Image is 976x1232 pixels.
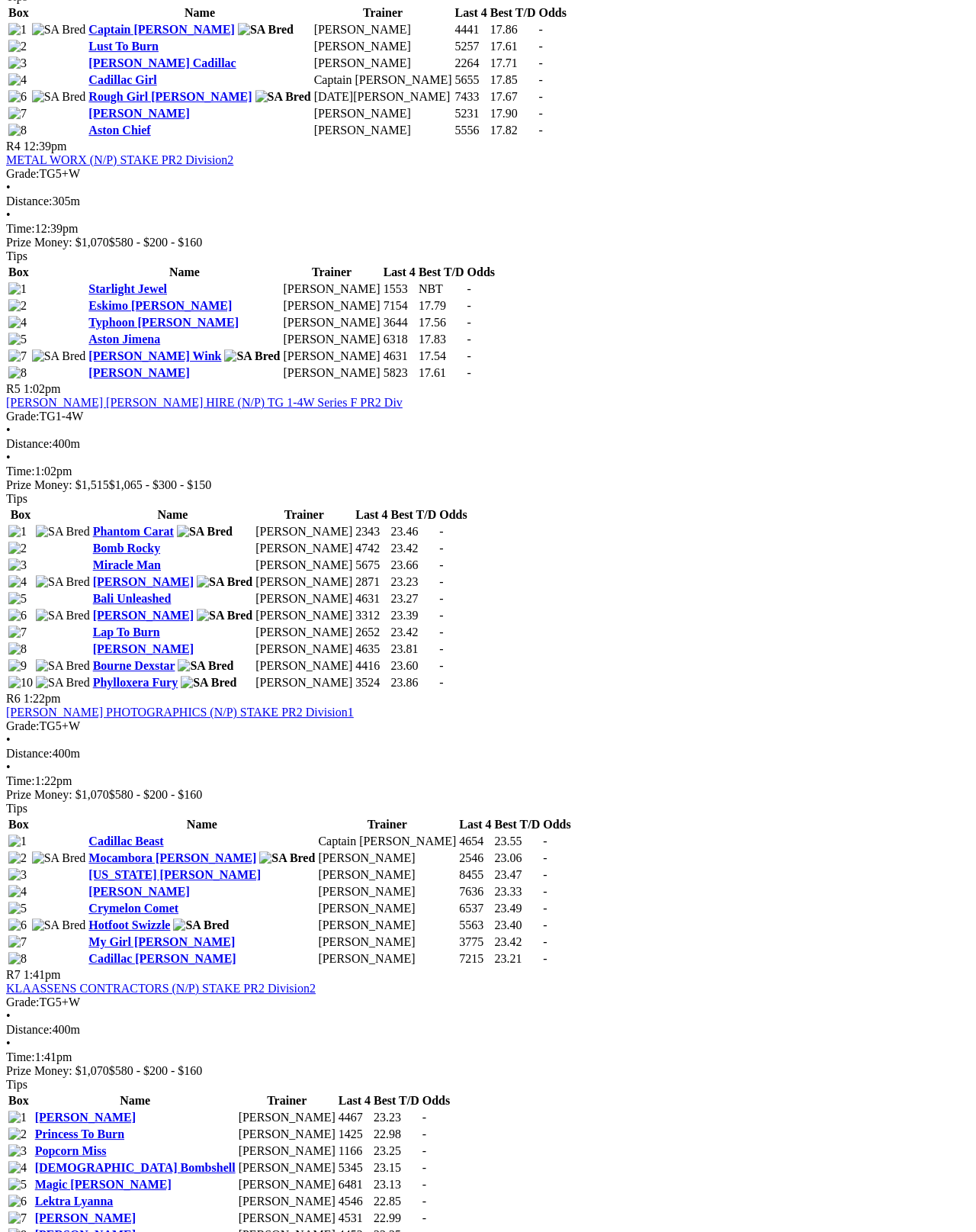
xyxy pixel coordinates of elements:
[6,968,21,981] span: R7
[6,774,970,788] div: 1:22pm
[317,851,457,866] td: [PERSON_NAME]
[6,1050,970,1064] div: 1:41pm
[438,507,467,523] th: Odds
[317,951,457,967] td: [PERSON_NAME]
[6,733,11,746] span: •
[6,396,403,409] a: [PERSON_NAME] [PERSON_NAME] HIRE (N/P) TG 1-4W Series F PR2 Div
[454,89,488,105] td: 7433
[88,349,221,362] a: [PERSON_NAME] Wink
[88,299,232,312] a: Eskimo [PERSON_NAME]
[490,39,537,54] td: 17.61
[8,6,29,19] span: Box
[8,1211,27,1225] img: 7
[494,951,541,967] td: 23.21
[6,167,40,180] span: Grade:
[8,592,27,606] img: 5
[6,236,970,249] div: Prize Money: $1,070
[6,747,970,761] div: 400m
[538,107,542,120] span: -
[93,626,160,639] a: Lap To Burn
[8,952,27,966] img: 8
[11,508,31,521] span: Box
[6,1064,970,1078] div: Prize Money: $1,070
[418,332,465,347] td: 17.83
[255,558,353,573] td: [PERSON_NAME]
[317,834,457,849] td: Captain [PERSON_NAME]
[8,902,27,915] img: 5
[8,73,27,87] img: 4
[6,747,52,760] span: Distance:
[109,236,203,249] span: $580 - $200 - $160
[390,625,438,640] td: 23.42
[8,349,27,363] img: 7
[93,609,194,622] a: [PERSON_NAME]
[494,867,541,883] td: 23.47
[390,658,438,674] td: 23.60
[543,868,547,881] span: -
[8,1127,27,1141] img: 2
[454,72,488,88] td: 5655
[6,249,27,262] span: Tips
[355,608,388,623] td: 3312
[6,195,52,207] span: Distance:
[454,106,488,121] td: 5231
[494,918,541,933] td: 23.40
[494,851,541,866] td: 23.06
[543,935,547,948] span: -
[454,5,488,21] th: Last 4
[8,299,27,313] img: 2
[439,542,443,555] span: -
[8,868,27,882] img: 3
[283,281,381,297] td: [PERSON_NAME]
[458,901,492,916] td: 6537
[93,659,175,672] a: Bourne Dexstar
[6,719,970,733] div: TG5+W
[35,1161,236,1174] a: [DEMOGRAPHIC_DATA] Bombshell
[255,658,353,674] td: [PERSON_NAME]
[35,1127,124,1140] a: Princess To Burn
[6,465,35,478] span: Time:
[538,23,542,36] span: -
[8,1195,27,1208] img: 6
[88,23,235,36] a: Captain [PERSON_NAME]
[490,72,537,88] td: 17.85
[255,625,353,640] td: [PERSON_NAME]
[313,123,453,138] td: [PERSON_NAME]
[8,818,29,831] span: Box
[88,902,178,915] a: Crymelon Comet
[93,592,172,605] a: Bali Unleashed
[390,591,438,606] td: 23.27
[93,676,178,689] a: Phylloxera Fury
[6,774,35,787] span: Time:
[173,918,229,932] img: SA Bred
[467,282,471,295] span: -
[88,5,311,21] th: Name
[8,659,27,673] img: 9
[355,642,388,657] td: 4635
[390,675,438,690] td: 23.86
[88,73,156,86] a: Cadillac Girl
[8,265,29,278] span: Box
[6,996,40,1008] span: Grade:
[88,817,316,832] th: Name
[8,935,27,949] img: 7
[317,817,457,832] th: Trainer
[178,659,233,673] img: SA Bred
[355,541,388,556] td: 4742
[6,692,21,705] span: R6
[6,1078,27,1091] span: Tips
[439,609,443,622] span: -
[543,918,547,931] span: -
[6,140,21,153] span: R4
[88,885,189,898] a: [PERSON_NAME]
[490,89,537,105] td: 17.67
[6,465,970,478] div: 1:02pm
[24,140,67,153] span: 12:39pm
[177,525,233,539] img: SA Bred
[32,349,86,363] img: SA Bred
[439,626,443,639] span: -
[8,56,27,70] img: 3
[88,40,159,53] a: Lust To Burn
[458,884,492,899] td: 7636
[6,478,970,492] div: Prize Money: $1,515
